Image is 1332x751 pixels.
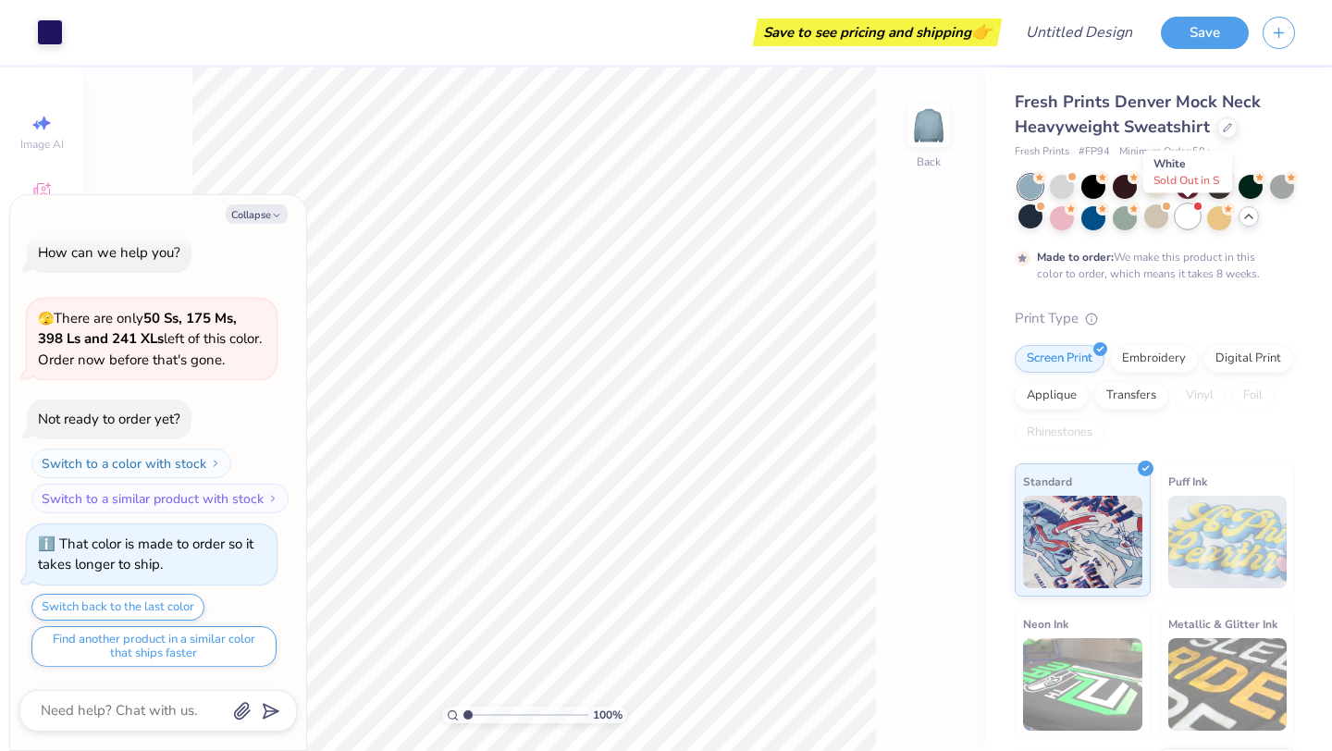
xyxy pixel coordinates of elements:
[917,154,941,170] div: Back
[1168,496,1288,588] img: Puff Ink
[31,484,289,513] button: Switch to a similar product with stock
[31,626,277,667] button: Find another product in a similar color that ships faster
[38,410,180,428] div: Not ready to order yet?
[1011,14,1147,51] input: Untitled Design
[1203,345,1293,373] div: Digital Print
[31,594,204,621] button: Switch back to the last color
[910,107,947,144] img: Back
[1015,144,1069,160] span: Fresh Prints
[971,20,992,43] span: 👉
[1119,144,1212,160] span: Minimum Order: 50 +
[1143,151,1232,193] div: White
[1168,638,1288,731] img: Metallic & Glitter Ink
[1023,472,1072,491] span: Standard
[1168,472,1207,491] span: Puff Ink
[226,204,288,224] button: Collapse
[1153,173,1219,188] span: Sold Out in S
[210,458,221,469] img: Switch to a color with stock
[1037,249,1264,282] div: We make this product in this color to order, which means it takes 8 weeks.
[20,137,64,152] span: Image AI
[1231,382,1275,410] div: Foil
[1161,17,1249,49] button: Save
[1110,345,1198,373] div: Embroidery
[1023,638,1142,731] img: Neon Ink
[38,310,54,327] span: 🫣
[38,535,253,574] div: That color is made to order so it takes longer to ship.
[1037,250,1114,265] strong: Made to order:
[38,243,180,262] div: How can we help you?
[758,18,997,46] div: Save to see pricing and shipping
[1174,382,1226,410] div: Vinyl
[31,449,231,478] button: Switch to a color with stock
[1168,614,1277,634] span: Metallic & Glitter Ink
[1023,496,1142,588] img: Standard
[267,493,278,504] img: Switch to a similar product with stock
[1015,308,1295,329] div: Print Type
[1015,382,1089,410] div: Applique
[1015,91,1261,138] span: Fresh Prints Denver Mock Neck Heavyweight Sweatshirt
[1015,419,1104,447] div: Rhinestones
[1094,382,1168,410] div: Transfers
[593,707,623,723] span: 100 %
[38,309,262,369] span: There are only left of this color. Order now before that's gone.
[1079,144,1110,160] span: # FP94
[1015,345,1104,373] div: Screen Print
[1023,614,1068,634] span: Neon Ink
